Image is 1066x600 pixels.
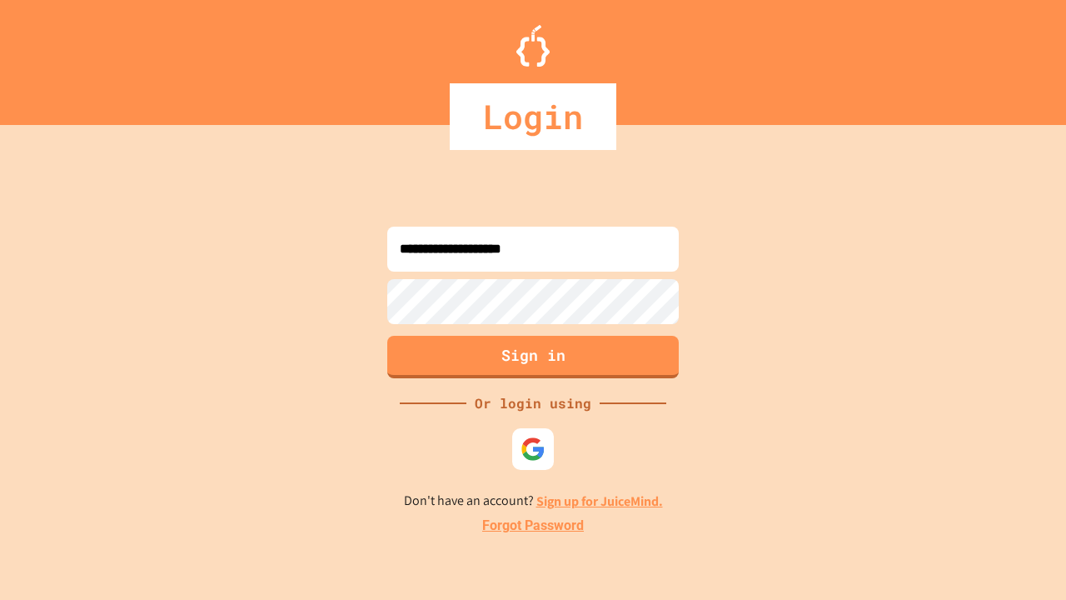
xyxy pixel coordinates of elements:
div: Or login using [466,393,600,413]
div: Login [450,83,616,150]
p: Don't have an account? [404,491,663,512]
a: Forgot Password [482,516,584,536]
a: Sign up for JuiceMind. [536,492,663,510]
button: Sign in [387,336,679,378]
img: Logo.svg [516,25,550,67]
iframe: chat widget [928,461,1049,532]
iframe: chat widget [996,533,1049,583]
img: google-icon.svg [521,437,545,462]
